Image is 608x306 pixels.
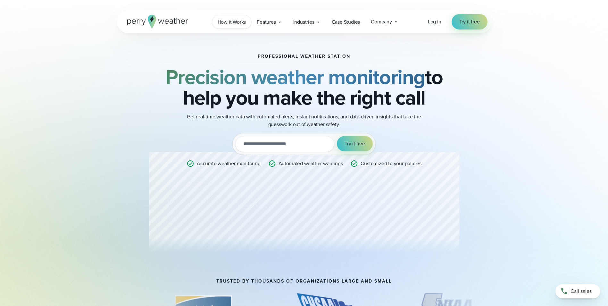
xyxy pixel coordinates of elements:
[216,279,392,284] h2: TRUSTED BY THOUSANDS OF ORGANIZATIONS LARGE AND SMALL
[257,18,276,26] span: Features
[459,18,480,26] span: Try it free
[337,136,373,151] button: Try it free
[345,140,365,148] span: Try it free
[452,14,487,30] a: Try it free
[165,62,425,92] strong: Precision weather monitoring
[361,160,421,167] p: Customized to your policies
[571,287,592,295] span: Call sales
[197,160,261,167] p: Accurate weather monitoring
[428,18,441,26] a: Log in
[332,18,360,26] span: Case Studies
[279,160,343,167] p: Automated weather warnings
[371,18,392,26] span: Company
[293,18,314,26] span: Industries
[326,15,366,29] a: Case Studies
[218,18,246,26] span: How it Works
[212,15,252,29] a: How it Works
[428,18,441,25] span: Log in
[555,284,600,298] a: Call sales
[258,54,350,59] h1: Professional Weather Station
[149,67,459,108] h2: to help you make the right call
[176,113,432,128] p: Get real-time weather data with automated alerts, instant notifications, and data-driven insights...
